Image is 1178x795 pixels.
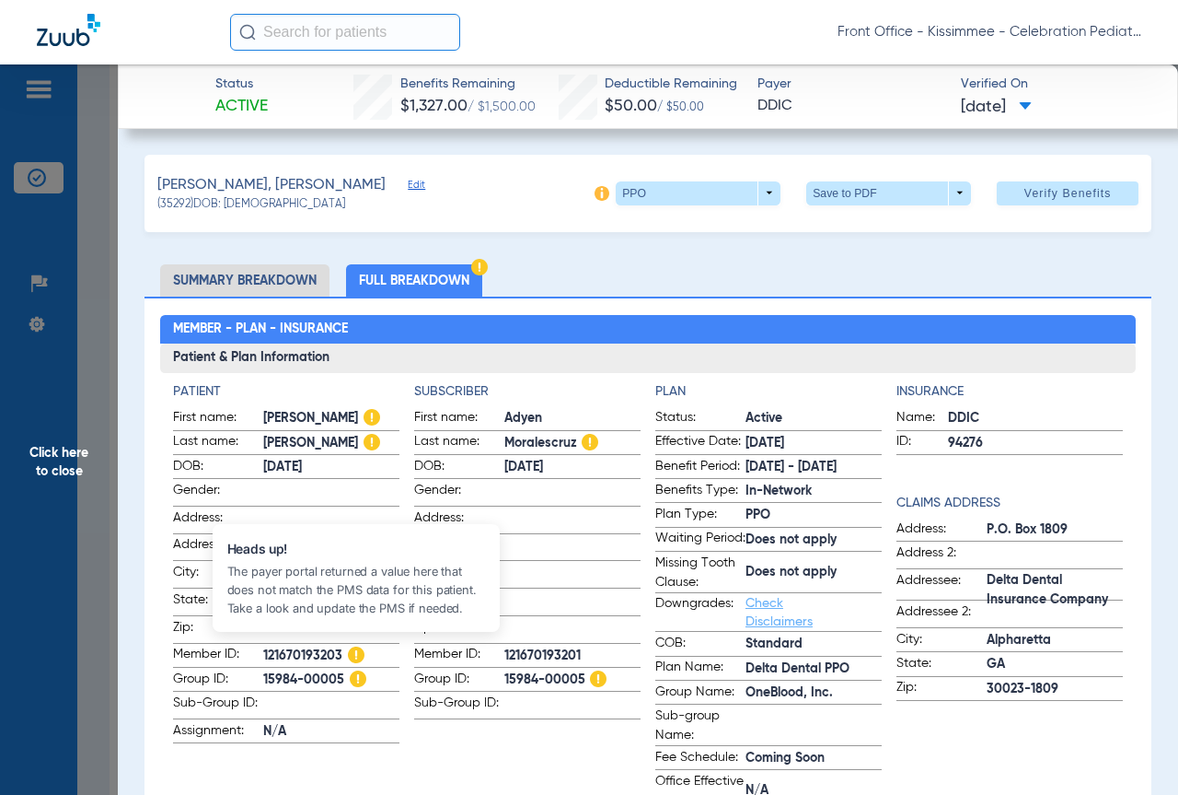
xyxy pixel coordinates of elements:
[657,102,704,113] span: / $50.00
[655,408,745,430] span: Status:
[896,678,987,700] span: Zip:
[263,458,399,477] span: [DATE]
[605,98,657,114] span: $50.00
[948,434,1123,453] span: 94276
[590,671,606,687] img: Hazard
[745,434,882,453] span: [DATE]
[987,631,1123,650] span: Alpharetta
[173,618,263,643] span: Zip:
[997,181,1138,205] button: Verify Benefits
[348,647,364,663] img: Hazard
[987,680,1123,699] span: 30023-1809
[227,539,485,558] span: Heads up!
[173,509,263,533] span: Address:
[414,670,504,692] span: Group ID:
[896,520,987,542] span: Address:
[757,95,944,118] span: DDIC
[263,647,399,666] span: 121670193203
[582,434,598,450] img: Hazard
[896,571,987,601] span: Addressee:
[346,264,482,297] li: Full Breakdown
[414,457,504,479] span: DOB:
[364,434,380,450] img: Hazard
[896,432,948,454] span: ID:
[745,635,882,654] span: Standard
[263,409,399,428] span: [PERSON_NAME]
[655,481,745,503] span: Benefits Type:
[616,181,780,205] button: PPO
[655,529,745,551] span: Waiting Period:
[987,655,1123,674] span: GA
[400,98,468,114] span: $1,327.00
[157,197,345,214] span: (35292) DOB: [DEMOGRAPHIC_DATA]
[896,494,1123,513] h4: Claims Address
[1086,707,1178,795] iframe: Chat Widget
[364,409,380,426] img: Hazard
[173,432,263,454] span: Last name:
[896,382,1123,402] app-breakdown-title: Insurance
[263,722,399,742] span: N/A
[504,458,641,477] span: [DATE]
[239,24,256,41] img: Search Icon
[987,520,1123,540] span: P.O. Box 1809
[263,434,399,453] span: [PERSON_NAME]
[745,684,882,703] span: OneBlood, Inc.
[37,14,100,46] img: Zuub Logo
[745,749,882,768] span: Coming Soon
[160,344,1135,373] h3: Patient & Plan Information
[215,75,268,94] span: Status
[655,707,745,745] span: Sub-group Name:
[414,509,504,533] span: Address:
[961,96,1032,119] span: [DATE]
[961,75,1148,94] span: Verified On
[160,264,329,297] li: Summary Breakdown
[745,531,882,550] span: Does not apply
[745,597,813,628] a: Check Disclaimers
[173,408,263,430] span: First name:
[655,432,745,454] span: Effective Date:
[655,594,745,631] span: Downgrades:
[173,382,399,402] h4: Patient
[408,179,424,196] span: Edit
[173,481,263,506] span: Gender:
[745,409,882,428] span: Active
[504,434,641,453] span: Moralescruz
[655,382,882,402] h4: Plan
[806,181,971,205] button: Save to PDF
[173,670,263,692] span: Group ID:
[605,75,737,94] span: Deductible Remaining
[468,100,536,113] span: / $1,500.00
[896,630,987,652] span: City:
[757,75,944,94] span: Payer
[215,95,268,118] span: Active
[896,544,987,568] span: Address 2:
[414,481,504,506] span: Gender:
[655,505,745,527] span: Plan Type:
[655,554,745,592] span: Missing Tooth Clause:
[414,645,504,667] span: Member ID:
[745,482,882,501] span: In-Network
[414,408,504,430] span: First name:
[655,457,745,479] span: Benefit Period:
[157,174,386,197] span: [PERSON_NAME], [PERSON_NAME]
[948,409,1123,428] span: DDIC
[173,645,263,667] span: Member ID:
[400,75,536,94] span: Benefits Remaining
[471,259,488,275] img: Hazard
[350,671,366,687] img: Hazard
[896,654,987,676] span: State:
[263,671,399,690] span: 15984-00005
[414,432,504,454] span: Last name:
[745,506,882,525] span: PPO
[896,602,987,627] span: Addressee 2:
[655,683,745,705] span: Group Name:
[230,14,460,51] input: Search for patients
[414,382,641,402] h4: Subscriber
[173,590,263,615] span: State:
[655,634,745,656] span: COB:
